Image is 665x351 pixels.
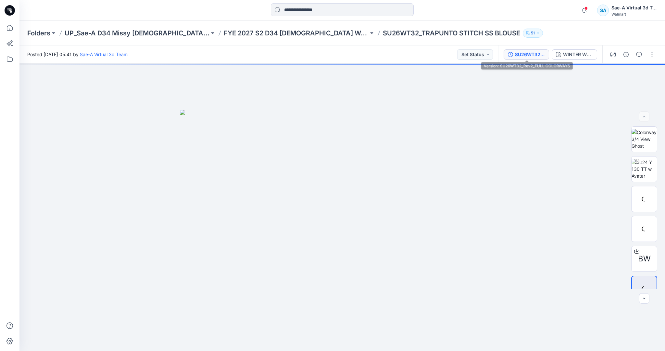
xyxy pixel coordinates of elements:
img: eyJhbGciOiJIUzI1NiIsImtpZCI6IjAiLCJzbHQiOiJzZXMiLCJ0eXAiOiJKV1QifQ.eyJkYXRhIjp7InR5cGUiOiJzdG9yYW... [180,110,505,351]
img: 2024 Y 130 TT w Avatar [632,159,657,179]
div: Walmart [611,12,657,17]
a: UP_Sae-A D34 Missy [DEMOGRAPHIC_DATA] Top Woven [65,29,209,38]
div: SA [597,5,609,16]
span: Posted [DATE] 05:41 by [27,51,128,58]
span: BW [638,253,651,265]
a: FYE 2027 S2 D34 [DEMOGRAPHIC_DATA] Woven Tops - Sae-A [224,29,369,38]
button: Details [621,49,631,60]
p: 51 [531,30,535,37]
div: WINTER WHITE [563,51,593,58]
p: SU26WT32_TRAPUNTO STITCH SS BLOUSE [383,29,520,38]
img: Colorway 3/4 View Ghost [632,129,657,149]
button: SU26WT32_Rev2_FULL COLORWAYS [504,49,549,60]
a: Folders [27,29,50,38]
button: 51 [523,29,543,38]
a: Sae-A Virtual 3d Team [80,52,128,57]
div: SU26WT32_Rev2_FULL COLORWAYS [515,51,545,58]
div: Sae-A Virtual 3d Team [611,4,657,12]
button: WINTER WHITE [552,49,597,60]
